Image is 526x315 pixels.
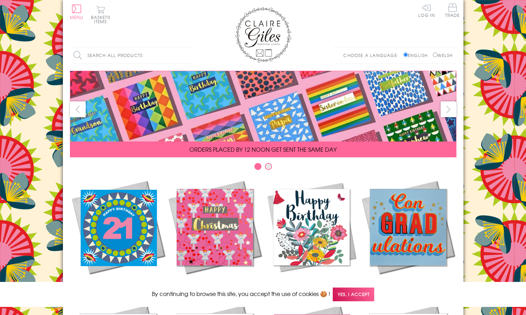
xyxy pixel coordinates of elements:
[263,179,360,289] a: Birthdays
[343,52,402,58] p: Choose a language:
[445,4,460,17] span: Trade
[70,101,86,117] button: prev
[403,52,408,57] input: English
[441,101,456,117] button: next
[445,4,460,19] a: Trade
[360,179,456,289] a: Academic
[186,48,193,63] input: Search
[254,163,261,170] button: Carousel Page 1 (Current Slide)
[94,14,110,25] span: 0 items
[167,179,263,289] a: Christmas
[433,52,437,57] input: Welsh
[197,281,233,289] span: Christmas
[235,7,291,63] img: Claire Giles Greetings Cards
[403,52,431,58] label: English
[189,145,337,153] span: ORDERS PLACED BY 12 NOON GET SENT THE SAME DAY
[70,163,456,174] div: Carousel Pagination
[294,281,328,289] span: Birthdays
[418,4,435,17] a: Log In
[390,281,426,289] span: Academic
[95,281,141,289] span: New Releases
[70,14,84,20] span: Menu
[70,5,84,19] button: Menu
[265,163,272,170] button: Carousel Page 2
[70,48,193,63] input: Search all products
[433,52,453,58] label: Welsh
[333,288,374,301] span: Yes, I accept
[70,179,167,289] a: New Releases
[91,6,110,24] button: Basket0 items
